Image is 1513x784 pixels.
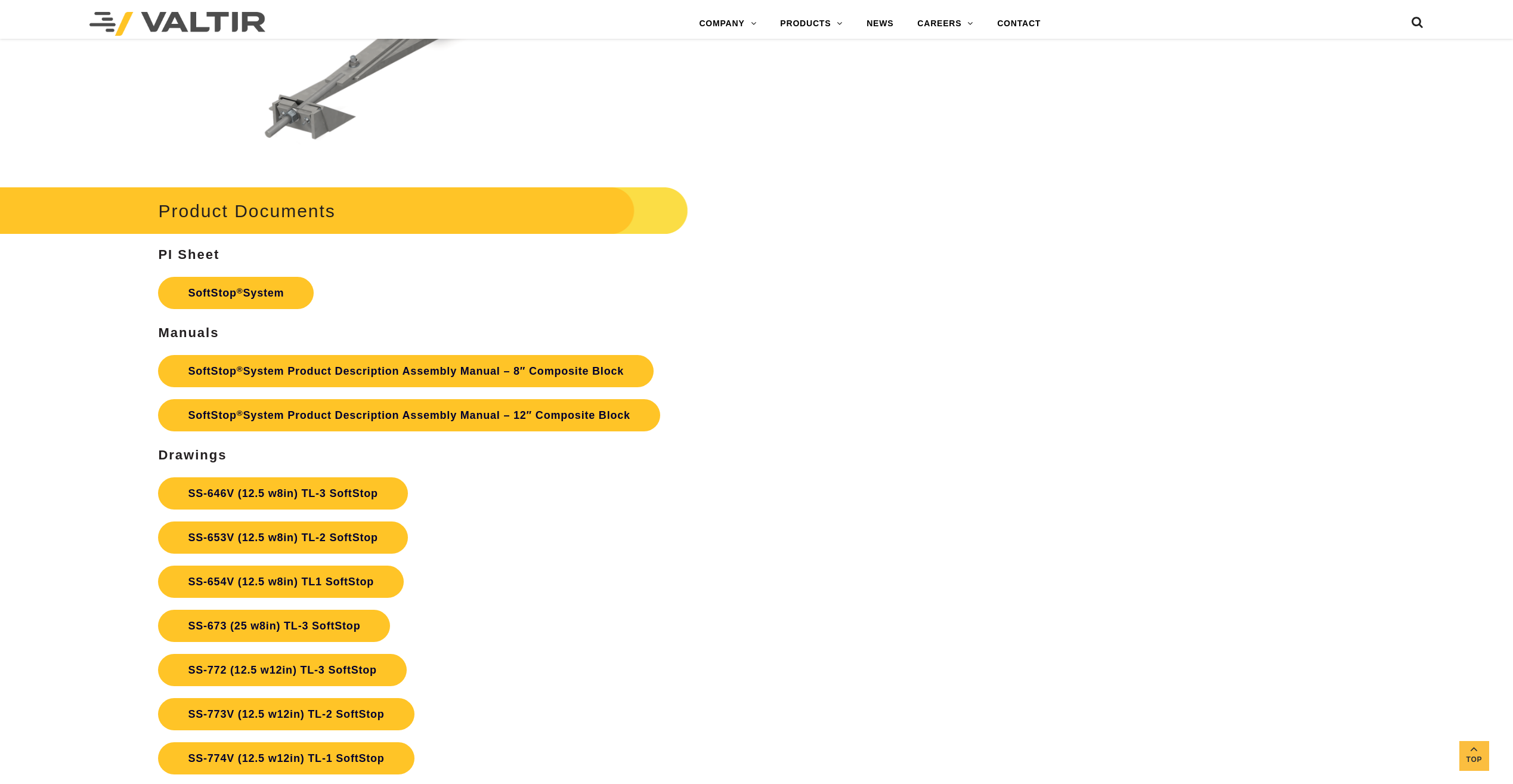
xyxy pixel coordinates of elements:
[237,409,243,418] sup: ®
[158,698,414,730] a: SS-773V (12.5 w12in) TL-2 SoftStop
[905,12,985,36] a: CAREERS
[237,286,243,295] sup: ®
[89,12,265,36] img: Valtir
[855,12,905,36] a: NEWS
[158,447,227,462] strong: Drawings
[158,654,406,686] a: SS-772 (12.5 w12in) TL-3 SoftStop
[158,355,654,387] a: SoftStop®System Product Description Assembly Manual – 8″ Composite Block
[237,365,243,374] sup: ®
[158,742,414,774] a: SS-774V (12.5 w12in) TL-1 SoftStop
[158,247,219,262] strong: PI Sheet
[158,566,404,598] a: SS-654V (12.5 w8in) TL1 SoftStop
[1459,741,1489,771] a: Top
[158,521,407,554] a: SS-653V (12.5 w8in) TL-2 SoftStop
[687,12,768,36] a: COMPANY
[158,399,660,431] a: SoftStop®System Product Description Assembly Manual – 12″ Composite Block
[158,610,390,642] a: SS-673 (25 w8in) TL-3 SoftStop
[158,325,219,340] strong: Manuals
[768,12,855,36] a: PRODUCTS
[985,12,1053,36] a: CONTACT
[158,477,407,510] a: SS-646V (12.5 w8in) TL-3 SoftStop
[1459,753,1489,767] span: Top
[158,277,314,309] a: SoftStop®System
